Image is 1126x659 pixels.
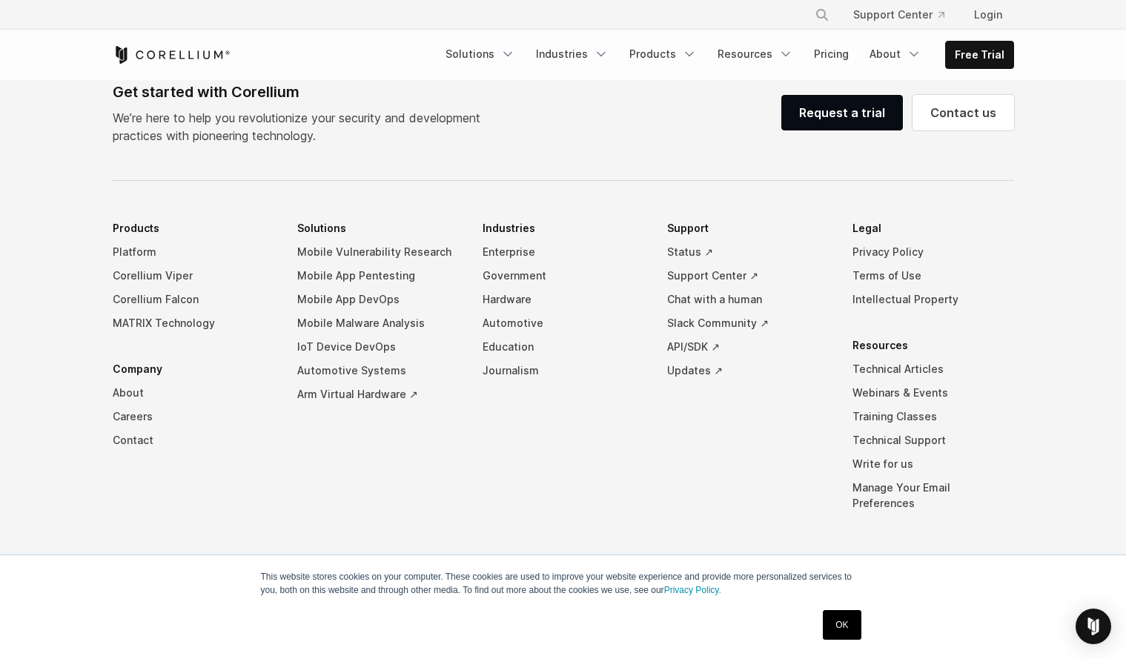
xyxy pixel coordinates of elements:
a: Journalism [483,359,644,383]
a: Mobile App Pentesting [297,264,459,288]
a: Slack Community ↗ [667,311,829,335]
a: Careers [113,405,274,428]
a: IoT Device DevOps [297,335,459,359]
a: Mobile Malware Analysis [297,311,459,335]
button: Search [809,1,835,28]
p: We’re here to help you revolutionize your security and development practices with pioneering tech... [113,109,492,145]
a: Enterprise [483,240,644,264]
a: Terms of Use [852,264,1014,288]
p: This website stores cookies on your computer. These cookies are used to improve your website expe... [261,570,866,597]
a: Education [483,335,644,359]
a: Chat with a human [667,288,829,311]
a: Corellium Home [113,46,231,64]
a: Arm Virtual Hardware ↗ [297,383,459,406]
a: Request a trial [781,95,903,130]
a: Intellectual Property [852,288,1014,311]
a: Mobile App DevOps [297,288,459,311]
div: Navigation Menu [113,216,1014,537]
div: Navigation Menu [437,41,1014,69]
a: MATRIX Technology [113,311,274,335]
a: Hardware [483,288,644,311]
a: Contact us [913,95,1014,130]
a: Solutions [437,41,524,67]
a: Mobile Vulnerability Research [297,240,459,264]
a: Industries [527,41,617,67]
a: Products [620,41,706,67]
a: Updates ↗ [667,359,829,383]
a: Technical Support [852,428,1014,452]
a: Corellium Falcon [113,288,274,311]
a: Webinars & Events [852,381,1014,405]
a: Automotive [483,311,644,335]
a: Corellium Viper [113,264,274,288]
a: Automotive Systems [297,359,459,383]
a: Resources [709,41,802,67]
a: Government [483,264,644,288]
div: Get started with Corellium [113,81,492,103]
div: Open Intercom Messenger [1076,609,1111,644]
a: Free Trial [946,42,1013,68]
a: OK [823,610,861,640]
a: Support Center [841,1,956,28]
a: Technical Articles [852,357,1014,381]
div: Navigation Menu [797,1,1014,28]
a: About [861,41,930,67]
a: Privacy Policy. [664,585,721,595]
a: Support Center ↗ [667,264,829,288]
a: Write for us [852,452,1014,476]
a: Status ↗ [667,240,829,264]
a: Privacy Policy [852,240,1014,264]
a: Pricing [805,41,858,67]
a: Login [962,1,1014,28]
a: API/SDK ↗ [667,335,829,359]
a: Contact [113,428,274,452]
a: About [113,381,274,405]
a: Manage Your Email Preferences [852,476,1014,515]
a: Platform [113,240,274,264]
a: Training Classes [852,405,1014,428]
